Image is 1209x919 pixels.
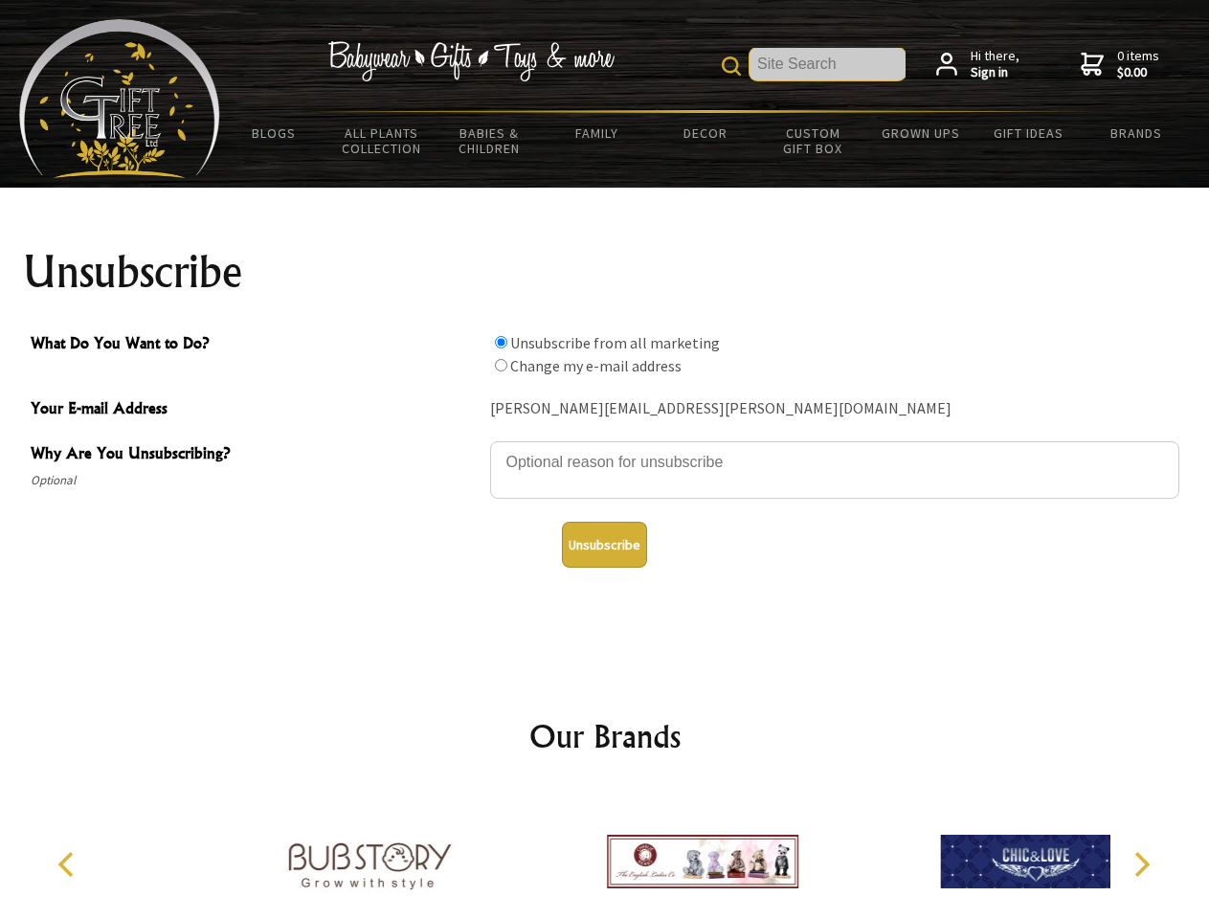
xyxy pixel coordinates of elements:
[19,19,220,178] img: Babyware - Gifts - Toys and more...
[327,41,615,81] img: Babywear - Gifts - Toys & more
[759,113,867,168] a: Custom Gift Box
[544,113,652,153] a: Family
[495,336,507,348] input: What Do You Want to Do?
[328,113,437,168] a: All Plants Collection
[495,359,507,371] input: What Do You Want to Do?
[490,441,1179,499] textarea: Why Are You Unsubscribing?
[510,356,682,375] label: Change my e-mail address
[1081,48,1159,81] a: 0 items$0.00
[31,469,481,492] span: Optional
[1120,843,1162,885] button: Next
[562,522,647,568] button: Unsubscribe
[1083,113,1191,153] a: Brands
[31,441,481,469] span: Why Are You Unsubscribing?
[23,249,1187,295] h1: Unsubscribe
[971,48,1019,81] span: Hi there,
[936,48,1019,81] a: Hi there,Sign in
[971,64,1019,81] strong: Sign in
[490,394,1179,424] div: [PERSON_NAME][EMAIL_ADDRESS][PERSON_NAME][DOMAIN_NAME]
[974,113,1083,153] a: Gift Ideas
[651,113,759,153] a: Decor
[436,113,544,168] a: Babies & Children
[31,331,481,359] span: What Do You Want to Do?
[510,333,720,352] label: Unsubscribe from all marketing
[1117,64,1159,81] strong: $0.00
[220,113,328,153] a: BLOGS
[866,113,974,153] a: Grown Ups
[722,56,741,76] img: product search
[38,713,1172,759] h2: Our Brands
[1117,47,1159,81] span: 0 items
[31,396,481,424] span: Your E-mail Address
[750,48,906,80] input: Site Search
[48,843,90,885] button: Previous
